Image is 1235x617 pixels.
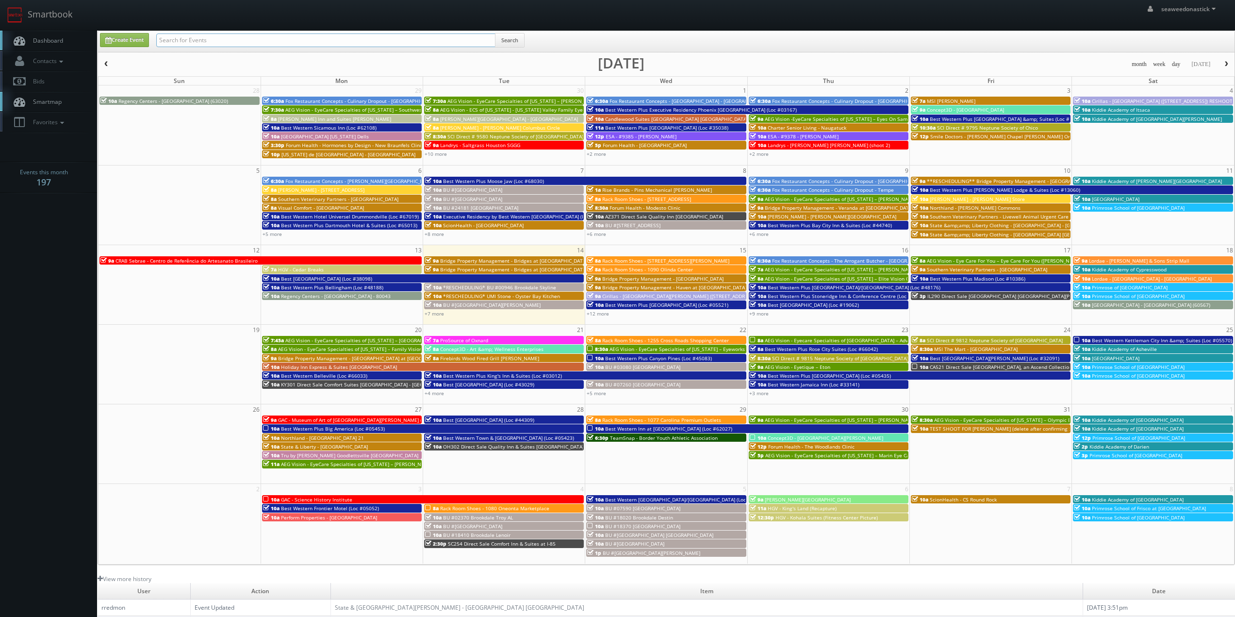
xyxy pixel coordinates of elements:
span: 3p [912,293,926,300]
span: Lordae - [GEOGRAPHIC_DATA] - [GEOGRAPHIC_DATA] [1092,275,1212,282]
span: Lordae - [PERSON_NAME] & Sons Strip Mall [1089,257,1189,264]
span: Charter Senior Living - Naugatuck [768,124,846,131]
span: Executive Residency by Best Western [GEOGRAPHIC_DATA] (Loc #61103) [443,213,610,220]
span: 10a [750,293,766,300]
span: Favorites [28,118,66,126]
span: Rack Room Shoes - 1255 Cross Roads Shopping Center [602,337,729,344]
span: 8a [750,346,763,352]
span: 9a [263,355,277,362]
span: BU #24181 [GEOGRAPHIC_DATA] [443,204,518,211]
span: 10a [1074,178,1090,184]
span: Rack Room Shoes - [STREET_ADDRESS][PERSON_NAME] [602,257,729,264]
span: 10a [1074,417,1090,423]
span: 10a [750,301,766,308]
span: 10a [587,106,604,113]
span: BU #07260 [GEOGRAPHIC_DATA] [605,381,680,388]
span: 10a [912,355,928,362]
span: 10a [1074,266,1090,273]
span: 8a [587,257,601,264]
span: Southern Veterinary Partners - [GEOGRAPHIC_DATA] [278,196,398,202]
span: [PERSON_NAME] - [PERSON_NAME][GEOGRAPHIC_DATA] [768,213,896,220]
a: +8 more [425,231,444,237]
span: 10a [263,425,280,432]
span: 9a [100,257,114,264]
span: 7a [750,266,763,273]
span: SCI Direct # 9812 Neptune Society of [GEOGRAPHIC_DATA] [927,337,1063,344]
span: Fox Restaurant Concepts - Culinary Dropout - [GEOGRAPHIC_DATA] [772,98,925,104]
span: 10a [750,124,766,131]
span: 10a [587,301,604,308]
span: CRAB Sebrae - Centro de Referência do Artesanato Brasileiro [115,257,258,264]
span: **RESCHEDULING** Bridge Property Management - [GEOGRAPHIC_DATA] [927,178,1098,184]
span: 9a [912,178,925,184]
span: 9a [263,417,277,423]
span: 10a [1074,337,1090,344]
span: Kiddie Academy of Itsaca [1092,106,1150,113]
span: 7:45a [263,337,284,344]
a: +10 more [425,150,447,157]
span: Southern Veterinary Partners - Livewell Animal Urgent Care of [GEOGRAPHIC_DATA] [930,213,1123,220]
span: 8a [263,346,277,352]
span: Best [GEOGRAPHIC_DATA] (Loc #38098) [281,275,372,282]
span: SCI Direct # 9795 Neptune Society of Chico [937,124,1038,131]
span: CA521 Direct Sale [GEOGRAPHIC_DATA], an Ascend Collection Hotel [930,364,1087,370]
span: 10a [1074,301,1090,308]
span: Bridge Property Management - Bridges at [GEOGRAPHIC_DATA] [440,257,587,264]
span: 8a [425,116,439,122]
span: Fox Restaurant Concepts - Culinary Dropout - [GEOGRAPHIC_DATA] [772,178,925,184]
span: Best Western Plus King's Inn & Suites (Loc #03012) [443,372,562,379]
span: 10a [1074,98,1090,104]
a: +4 more [425,390,444,397]
span: 10a [425,372,442,379]
span: Best Western Plus Executive Residency Phoenix [GEOGRAPHIC_DATA] (Loc #03167) [605,106,797,113]
span: Best Western Plus Bellingham (Loc #48188) [281,284,383,291]
span: AZ371 Direct Sale Quality Inn [GEOGRAPHIC_DATA] [605,213,723,220]
span: 10a [425,417,442,423]
span: 6:30a [750,186,771,193]
span: HGV - Cedar Breaks [278,266,324,273]
span: Cirillas - [GEOGRAPHIC_DATA] ([STREET_ADDRESS]) RESHOOT [1092,98,1233,104]
button: week [1150,58,1169,70]
span: 10a [912,116,928,122]
span: Candlewood Suites [GEOGRAPHIC_DATA] [GEOGRAPHIC_DATA] [605,116,748,122]
span: 8a [263,116,277,122]
span: *RESCHEDULING* UMI Stone - Oyster Bay Kitchen [443,293,560,300]
span: Best Western Sicamous Inn (Loc #62108) [281,124,377,131]
span: Northland - [PERSON_NAME] Commons [930,204,1021,211]
span: Primrose School of [GEOGRAPHIC_DATA] [1092,372,1185,379]
span: 10a [587,222,604,229]
span: 9a [912,266,925,273]
span: ESA - #9385 - [PERSON_NAME] [606,133,676,140]
span: Firebirds Wood Fired Grill [PERSON_NAME] [440,355,539,362]
span: BU #[GEOGRAPHIC_DATA] [443,196,502,202]
a: +9 more [749,310,769,317]
span: 10a [1074,372,1090,379]
span: Best [GEOGRAPHIC_DATA] (Loc #44309) [443,417,534,423]
span: 8:30a [587,346,608,352]
span: AEG Vision - ECS of [US_STATE] - [US_STATE] Valley Family Eye Care [440,106,595,113]
span: MSI The Mart - [GEOGRAPHIC_DATA] [934,346,1018,352]
span: 10a [912,186,928,193]
span: 10a [1074,284,1090,291]
span: Fox Restaurant Concepts - [PERSON_NAME][GEOGRAPHIC_DATA] [285,178,433,184]
span: 8a [425,355,439,362]
span: 8a [263,204,277,211]
span: 10a [425,293,442,300]
span: [PERSON_NAME] Inn and Suites [PERSON_NAME] [278,116,391,122]
span: Best Western Plus [GEOGRAPHIC_DATA] (Loc #05521) [605,301,728,308]
span: AEG Vision - Eyecare Specialties of [GEOGRAPHIC_DATA] – Advanced Eye Care Associates [765,337,970,344]
span: 6:30a [750,178,771,184]
span: 10a [263,381,280,388]
span: 10a [750,213,766,220]
span: Best Western Plus Canyon Pines (Loc #45083) [605,355,712,362]
span: ESA - #9378 - [PERSON_NAME] [768,133,839,140]
span: 12p [912,133,929,140]
span: 9a [587,293,601,300]
span: Regency Centers - [GEOGRAPHIC_DATA] (63020) [118,98,228,104]
span: Bridge Property Management - [GEOGRAPHIC_DATA] at [GEOGRAPHIC_DATA] [278,355,455,362]
span: Best Western Plus [GEOGRAPHIC_DATA] (Loc #05435) [768,372,891,379]
span: 9a [1074,257,1087,264]
span: 10a [1074,346,1090,352]
span: 10a [263,293,280,300]
span: Bids [28,77,45,85]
